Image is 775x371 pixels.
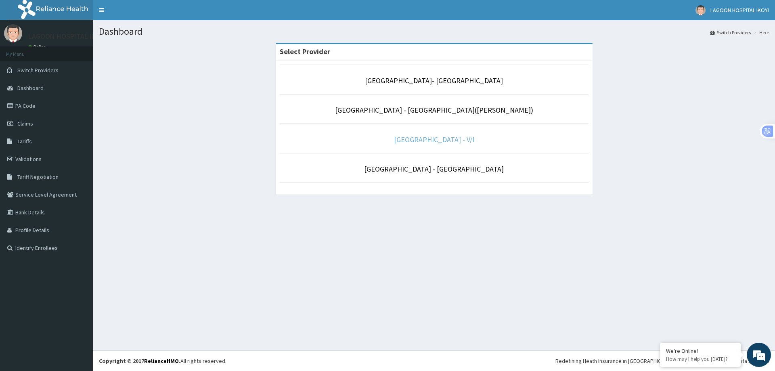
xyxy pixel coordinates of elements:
p: How may I help you today? [666,356,735,363]
p: LAGOON HOSPITAL IKOYI [28,33,106,40]
div: Redefining Heath Insurance in [GEOGRAPHIC_DATA] using Telemedicine and Data Science! [555,357,769,365]
div: We're Online! [666,347,735,354]
span: Tariffs [17,138,32,145]
span: Dashboard [17,84,44,92]
li: Here [752,29,769,36]
span: LAGOON HOSPITAL IKOYI [710,6,769,14]
img: User Image [4,24,22,42]
a: Switch Providers [710,29,751,36]
span: Tariff Negotiation [17,173,59,180]
a: RelianceHMO [144,357,179,365]
a: [GEOGRAPHIC_DATA] - V/I [394,135,474,144]
h1: Dashboard [99,26,769,37]
a: Online [28,44,48,50]
footer: All rights reserved. [93,350,775,371]
strong: Copyright © 2017 . [99,357,180,365]
a: [GEOGRAPHIC_DATA] - [GEOGRAPHIC_DATA]([PERSON_NAME]) [335,105,533,115]
span: Switch Providers [17,67,59,74]
a: [GEOGRAPHIC_DATA] - [GEOGRAPHIC_DATA] [364,164,504,174]
strong: Select Provider [280,47,330,56]
a: [GEOGRAPHIC_DATA]- [GEOGRAPHIC_DATA] [365,76,503,85]
img: User Image [695,5,706,15]
span: Claims [17,120,33,127]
